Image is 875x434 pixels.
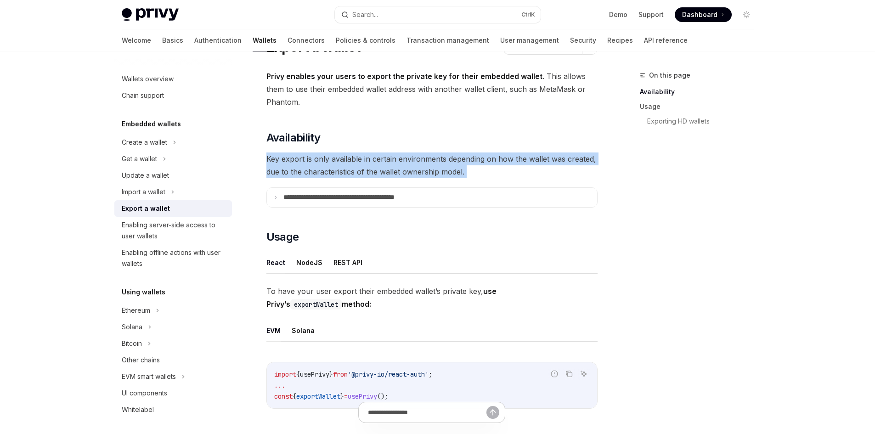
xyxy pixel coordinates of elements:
[609,10,627,19] a: Demo
[122,404,154,415] div: Whitelabel
[335,6,541,23] button: Search...CtrlK
[682,10,717,19] span: Dashboard
[122,338,142,349] div: Bitcoin
[114,200,232,217] a: Export a wallet
[122,305,150,316] div: Ethereum
[114,167,232,184] a: Update a wallet
[162,29,183,51] a: Basics
[114,302,232,319] button: Ethereum
[500,29,559,51] a: User management
[521,11,535,18] span: Ctrl K
[122,118,181,130] h5: Embedded wallets
[348,370,429,378] span: '@privy-io/react-auth'
[122,8,179,21] img: light logo
[348,392,377,400] span: usePrivy
[194,29,242,51] a: Authentication
[336,29,395,51] a: Policies & controls
[114,151,232,167] button: Get a wallet
[122,186,165,197] div: Import a wallet
[644,29,688,51] a: API reference
[293,392,296,400] span: {
[122,29,151,51] a: Welcome
[340,392,344,400] span: }
[266,130,321,145] span: Availability
[122,355,160,366] div: Other chains
[266,72,542,81] strong: Privy enables your users to export the private key for their embedded wallet
[352,9,378,20] div: Search...
[640,114,761,129] a: Exporting HD wallets
[114,368,232,385] button: EVM smart wallets
[114,217,232,244] a: Enabling server-side access to user wallets
[368,402,486,423] input: Ask a question...
[333,370,348,378] span: from
[122,203,170,214] div: Export a wallet
[274,370,296,378] span: import
[122,321,142,333] div: Solana
[640,99,761,114] a: Usage
[607,29,633,51] a: Recipes
[122,170,169,181] div: Update a wallet
[114,335,232,352] button: Bitcoin
[266,152,598,178] span: Key export is only available in certain environments depending on how the wallet was created, due...
[333,252,362,273] button: REST API
[274,392,293,400] span: const
[640,85,761,99] a: Availability
[296,252,322,273] button: NodeJS
[266,70,598,108] span: . This allows them to use their embedded wallet address with another wallet client, such as MetaM...
[122,287,165,298] h5: Using wallets
[122,153,157,164] div: Get a wallet
[300,370,329,378] span: usePrivy
[290,299,342,310] code: exportWallet
[344,392,348,400] span: =
[122,90,164,101] div: Chain support
[739,7,754,22] button: Toggle dark mode
[122,247,226,269] div: Enabling offline actions with user wallets
[266,252,285,273] button: React
[296,392,340,400] span: exportWallet
[406,29,489,51] a: Transaction management
[288,29,325,51] a: Connectors
[122,371,176,382] div: EVM smart wallets
[114,401,232,418] a: Whitelabel
[274,381,285,389] span: ...
[329,370,333,378] span: }
[122,137,167,148] div: Create a wallet
[266,285,598,310] span: To have your user export their embedded wallet’s private key,
[114,71,232,87] a: Wallets overview
[578,368,590,380] button: Ask AI
[114,134,232,151] button: Create a wallet
[114,385,232,401] a: UI components
[570,29,596,51] a: Security
[114,87,232,104] a: Chain support
[649,70,690,81] span: On this page
[296,370,300,378] span: {
[675,7,732,22] a: Dashboard
[266,287,497,309] strong: use Privy’s method:
[114,352,232,368] a: Other chains
[122,73,174,85] div: Wallets overview
[114,244,232,272] a: Enabling offline actions with user wallets
[292,320,315,341] button: Solana
[266,230,299,244] span: Usage
[122,388,167,399] div: UI components
[377,392,388,400] span: ();
[253,29,277,51] a: Wallets
[114,184,232,200] button: Import a wallet
[114,319,232,335] button: Solana
[548,368,560,380] button: Report incorrect code
[486,406,499,419] button: Send message
[638,10,664,19] a: Support
[266,320,281,341] button: EVM
[122,220,226,242] div: Enabling server-side access to user wallets
[563,368,575,380] button: Copy the contents from the code block
[429,370,432,378] span: ;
